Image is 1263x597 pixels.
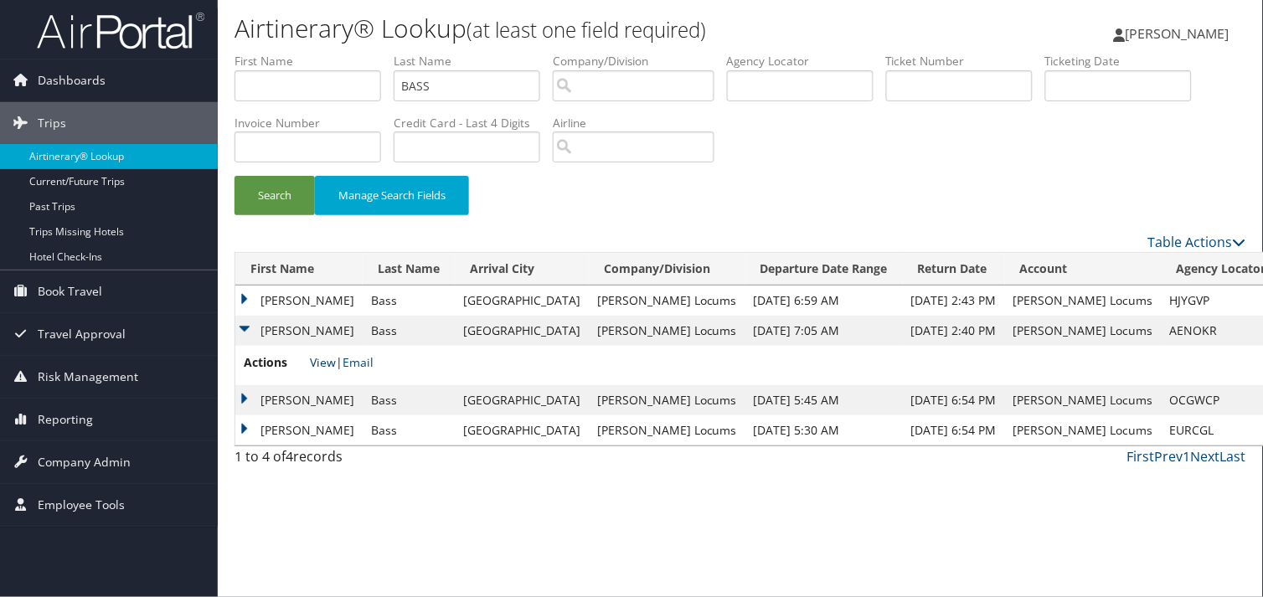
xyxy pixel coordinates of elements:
span: Actions [244,353,307,372]
td: [PERSON_NAME] [235,316,363,346]
th: First Name: activate to sort column ascending [235,253,363,286]
small: (at least one field required) [467,16,706,44]
td: Bass [363,316,455,346]
th: Last Name: activate to sort column ascending [363,253,455,286]
a: First [1127,447,1155,466]
a: Last [1220,447,1246,466]
span: Company Admin [38,441,131,483]
td: [DATE] 2:43 PM [903,286,1005,316]
label: Credit Card - Last 4 Digits [394,115,553,131]
th: Return Date: activate to sort column ascending [903,253,1005,286]
label: Ticket Number [886,53,1045,69]
td: [PERSON_NAME] Locums [1005,316,1162,346]
td: [DATE] 6:59 AM [745,286,903,316]
td: [PERSON_NAME] Locums [1005,385,1162,415]
span: | [310,354,374,370]
button: Search [235,176,315,215]
label: Last Name [394,53,553,69]
th: Arrival City: activate to sort column ascending [455,253,589,286]
th: Departure Date Range: activate to sort column ascending [745,253,903,286]
span: Risk Management [38,356,138,398]
span: [PERSON_NAME] [1126,24,1229,43]
span: Trips [38,102,66,144]
td: [GEOGRAPHIC_DATA] [455,286,589,316]
div: 1 to 4 of records [235,446,469,475]
th: Company/Division [589,253,745,286]
a: 1 [1183,447,1191,466]
label: Invoice Number [235,115,394,131]
td: [PERSON_NAME] Locums [1005,415,1162,445]
label: Agency Locator [727,53,886,69]
img: airportal-logo.png [37,11,204,50]
td: [PERSON_NAME] Locums [589,286,745,316]
td: [PERSON_NAME] Locums [1005,286,1162,316]
span: 4 [286,447,293,466]
td: Bass [363,415,455,445]
button: Manage Search Fields [315,176,469,215]
td: [DATE] 6:54 PM [903,385,1005,415]
span: Book Travel [38,270,102,312]
td: [PERSON_NAME] Locums [589,316,745,346]
td: [PERSON_NAME] [235,385,363,415]
span: Reporting [38,399,93,440]
a: [PERSON_NAME] [1114,8,1246,59]
td: [PERSON_NAME] Locums [589,415,745,445]
td: [DATE] 5:30 AM [745,415,903,445]
a: Next [1191,447,1220,466]
label: Airline [553,115,727,131]
a: Table Actions [1148,233,1246,251]
td: [PERSON_NAME] [235,415,363,445]
td: [PERSON_NAME] [235,286,363,316]
label: Company/Division [553,53,727,69]
td: [GEOGRAPHIC_DATA] [455,415,589,445]
td: Bass [363,385,455,415]
th: Account: activate to sort column ascending [1005,253,1162,286]
a: Prev [1155,447,1183,466]
td: [GEOGRAPHIC_DATA] [455,385,589,415]
td: [DATE] 6:54 PM [903,415,1005,445]
td: [DATE] 2:40 PM [903,316,1005,346]
td: [PERSON_NAME] Locums [589,385,745,415]
a: Email [343,354,374,370]
span: Employee Tools [38,484,125,526]
h1: Airtinerary® Lookup [235,11,909,46]
td: [DATE] 5:45 AM [745,385,903,415]
a: View [310,354,336,370]
td: Bass [363,286,455,316]
span: Dashboards [38,59,106,101]
td: [DATE] 7:05 AM [745,316,903,346]
label: Ticketing Date [1045,53,1204,69]
td: [GEOGRAPHIC_DATA] [455,316,589,346]
label: First Name [235,53,394,69]
span: Travel Approval [38,313,126,355]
